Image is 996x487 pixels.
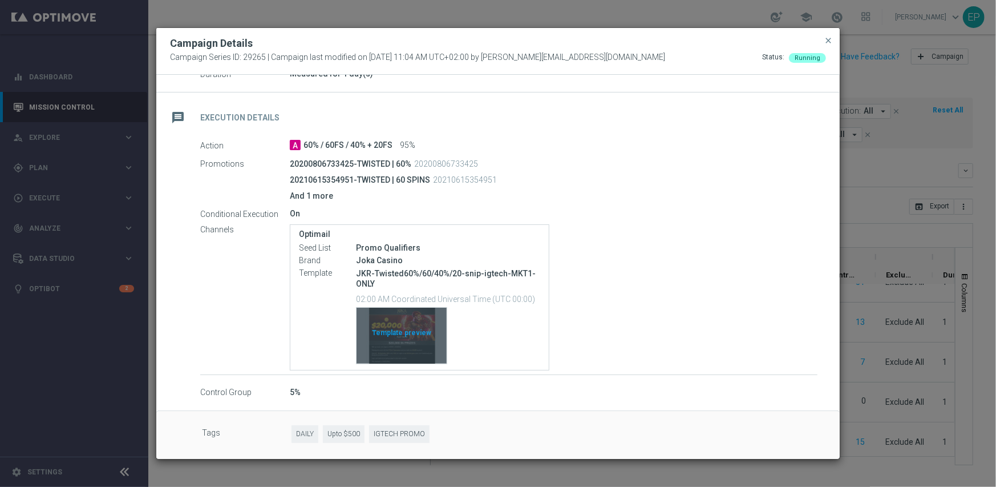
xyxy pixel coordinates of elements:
p: 20210615354951-TWISTED | 60 SPINS [290,175,430,185]
label: Control Group [200,388,290,398]
label: Channels [200,224,290,235]
label: Optimail [299,230,540,239]
label: Conditional Execution [200,209,290,219]
p: 20200806733425 [414,159,478,169]
div: 5% [290,387,817,398]
colored-tag: Running [789,53,826,62]
div: Promo Qualifiers [356,242,540,253]
h2: Execution Details [200,112,280,123]
div: Template preview [357,308,447,364]
span: Upto $500 [323,425,365,443]
p: 02:00 AM Coordinated Universal Time (UTC 00:00) [356,293,540,304]
label: Template [299,268,356,279]
span: A [290,140,301,150]
div: Status: [762,53,784,63]
label: Action [200,140,290,151]
span: DAILY [291,425,318,443]
button: Template preview [356,307,447,364]
span: 95% [400,140,415,151]
div: On [290,208,817,219]
label: Brand [299,256,356,266]
i: message [168,107,188,128]
p: 20210615354951 [433,175,497,185]
p: And 1 more [290,191,817,201]
span: close [824,36,833,45]
label: Promotions [200,159,290,169]
label: Seed List [299,243,356,253]
label: Tags [202,425,291,443]
p: 20200806733425-TWISTED | 60% [290,159,411,169]
span: 60% / 60FS / 40% + 20FS [303,140,392,151]
p: JKR-Twisted60%/60/40%/20-snip-igtech-MKT1-ONLY [356,268,540,289]
h2: Campaign Details [170,37,253,50]
span: Running [795,54,820,62]
span: IGTECH PROMO [369,425,430,443]
span: Campaign Series ID: 29265 | Campaign last modified on [DATE] 11:04 AM UTC+02:00 by [PERSON_NAME][... [170,53,665,63]
div: Joka Casino [356,255,540,266]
